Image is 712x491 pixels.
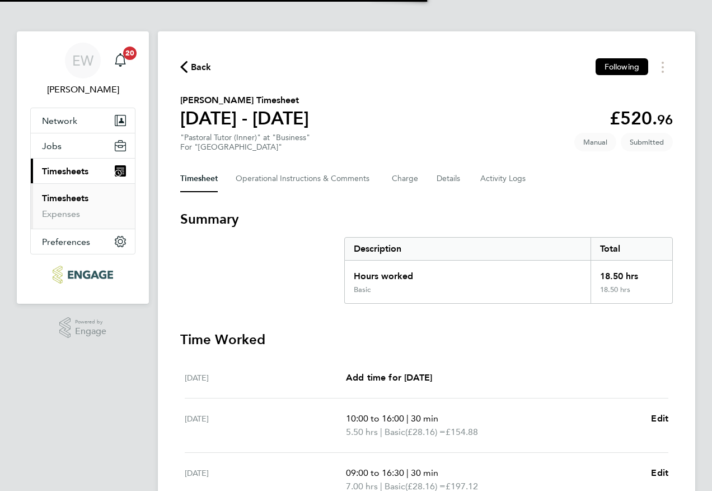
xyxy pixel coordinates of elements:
[411,413,438,424] span: 30 min
[653,58,673,76] button: Timesheets Menu
[346,427,378,437] span: 5.50 hrs
[31,108,135,133] button: Network
[651,413,668,424] span: Edit
[59,317,107,339] a: Powered byEngage
[123,47,137,60] span: 20
[42,141,62,151] span: Jobs
[405,427,446,437] span: (£28.16) =
[17,31,149,304] nav: Main navigation
[31,133,135,158] button: Jobs
[651,467,668,478] span: Edit
[180,133,310,152] div: "Pastoral Tutor (Inner)" at "Business"
[31,159,135,183] button: Timesheets
[30,266,135,284] a: Go to home page
[42,237,90,247] span: Preferences
[605,62,639,72] span: Following
[53,266,113,284] img: ncclondon-logo-retina.png
[30,83,135,96] span: Emma Wood
[180,142,310,152] div: For "[GEOGRAPHIC_DATA]"
[191,61,212,74] span: Back
[657,112,673,128] span: 96
[591,261,672,285] div: 18.50 hrs
[651,412,668,425] a: Edit
[406,467,409,478] span: |
[346,467,404,478] span: 09:00 to 16:30
[180,165,218,192] button: Timesheet
[385,425,405,439] span: Basic
[185,371,346,385] div: [DATE]
[344,237,673,304] div: Summary
[574,133,616,151] span: This timesheet was manually created.
[354,285,371,294] div: Basic
[180,331,673,349] h3: Time Worked
[42,209,80,219] a: Expenses
[75,317,106,327] span: Powered by
[591,285,672,303] div: 18.50 hrs
[621,133,673,151] span: This timesheet is Submitted.
[42,193,88,203] a: Timesheets
[236,165,374,192] button: Operational Instructions & Comments
[591,238,672,260] div: Total
[596,58,648,75] button: Following
[180,94,309,107] h2: [PERSON_NAME] Timesheet
[72,53,93,68] span: EW
[345,261,591,285] div: Hours worked
[42,115,77,126] span: Network
[380,427,382,437] span: |
[185,412,346,439] div: [DATE]
[345,238,591,260] div: Description
[651,466,668,480] a: Edit
[109,43,132,78] a: 20
[480,165,527,192] button: Activity Logs
[346,371,432,385] a: Add time for [DATE]
[346,372,432,383] span: Add time for [DATE]
[411,467,438,478] span: 30 min
[406,413,409,424] span: |
[30,43,135,96] a: EW[PERSON_NAME]
[392,165,419,192] button: Charge
[31,229,135,254] button: Preferences
[42,166,88,177] span: Timesheets
[446,427,478,437] span: £154.88
[346,413,404,424] span: 10:00 to 16:00
[180,60,212,74] button: Back
[610,108,673,129] app-decimal: £520.
[180,107,309,129] h1: [DATE] - [DATE]
[31,183,135,229] div: Timesheets
[180,210,673,228] h3: Summary
[437,165,462,192] button: Details
[75,327,106,336] span: Engage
